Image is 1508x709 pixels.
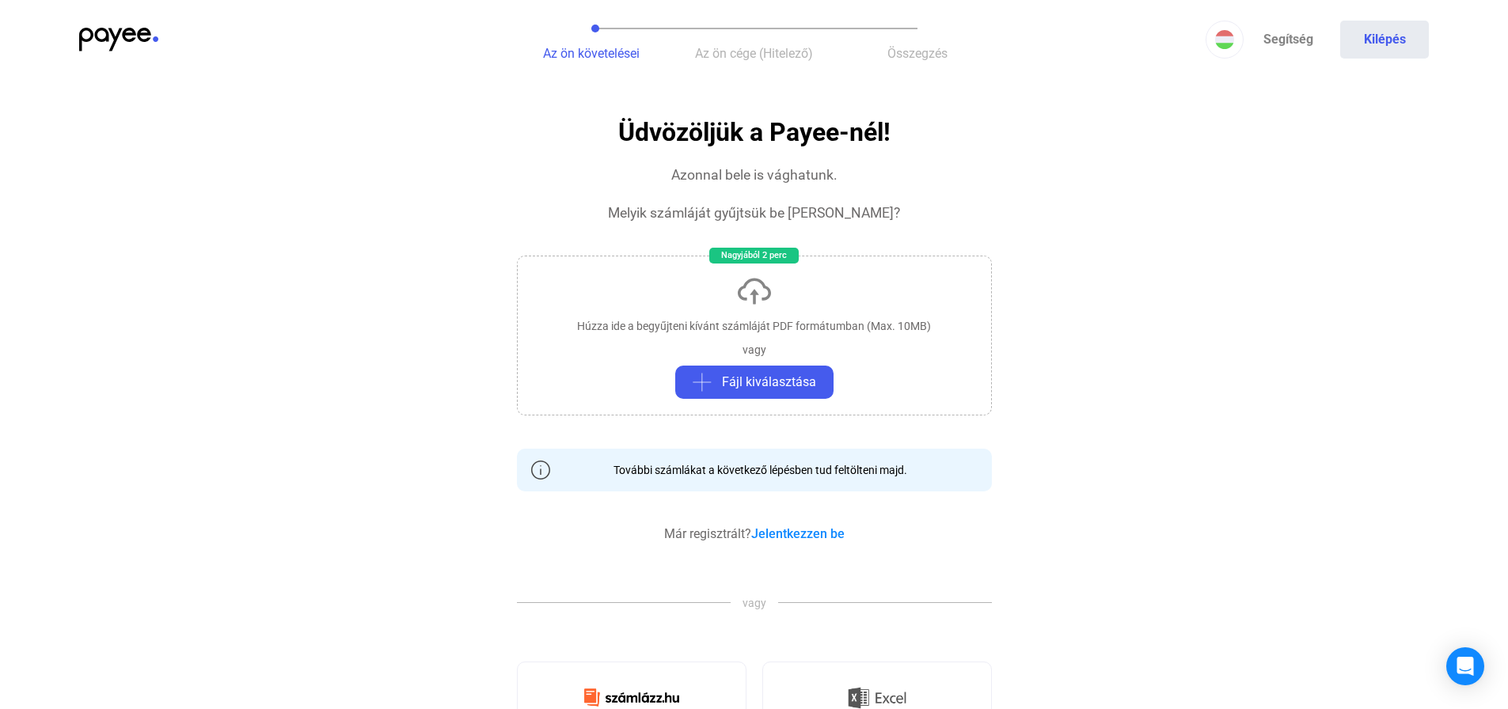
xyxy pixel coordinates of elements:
div: Azonnal bele is vághatunk. [671,165,838,184]
div: Nagyjából 2 perc [709,248,799,264]
span: vagy [731,595,778,611]
div: További számlákat a következő lépésben tud feltölteni majd. [602,462,907,478]
button: plus-greyFájl kiválasztása [675,366,834,399]
img: plus-grey [693,373,712,392]
div: Már regisztrált? [664,525,845,544]
a: Segítség [1244,21,1332,59]
button: HU [1206,21,1244,59]
img: info-grey-outline [531,461,550,480]
div: Húzza ide a begyűjteni kívánt számláját PDF formátumban (Max. 10MB) [577,318,931,334]
div: Melyik számláját gyűjtsük be [PERSON_NAME]? [608,203,900,222]
img: upload-cloud [735,272,773,310]
img: HU [1215,30,1234,49]
span: Összegzés [887,46,948,61]
a: Jelentkezzen be [751,526,845,541]
button: Kilépés [1340,21,1429,59]
h1: Üdvözöljük a Payee-nél! [618,119,891,146]
div: vagy [743,342,766,358]
img: payee-logo [79,28,158,51]
span: Az ön cége (Hitelező) [695,46,813,61]
span: Fájl kiválasztása [722,373,816,392]
span: Az ön követelései [543,46,640,61]
div: Open Intercom Messenger [1446,647,1484,685]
